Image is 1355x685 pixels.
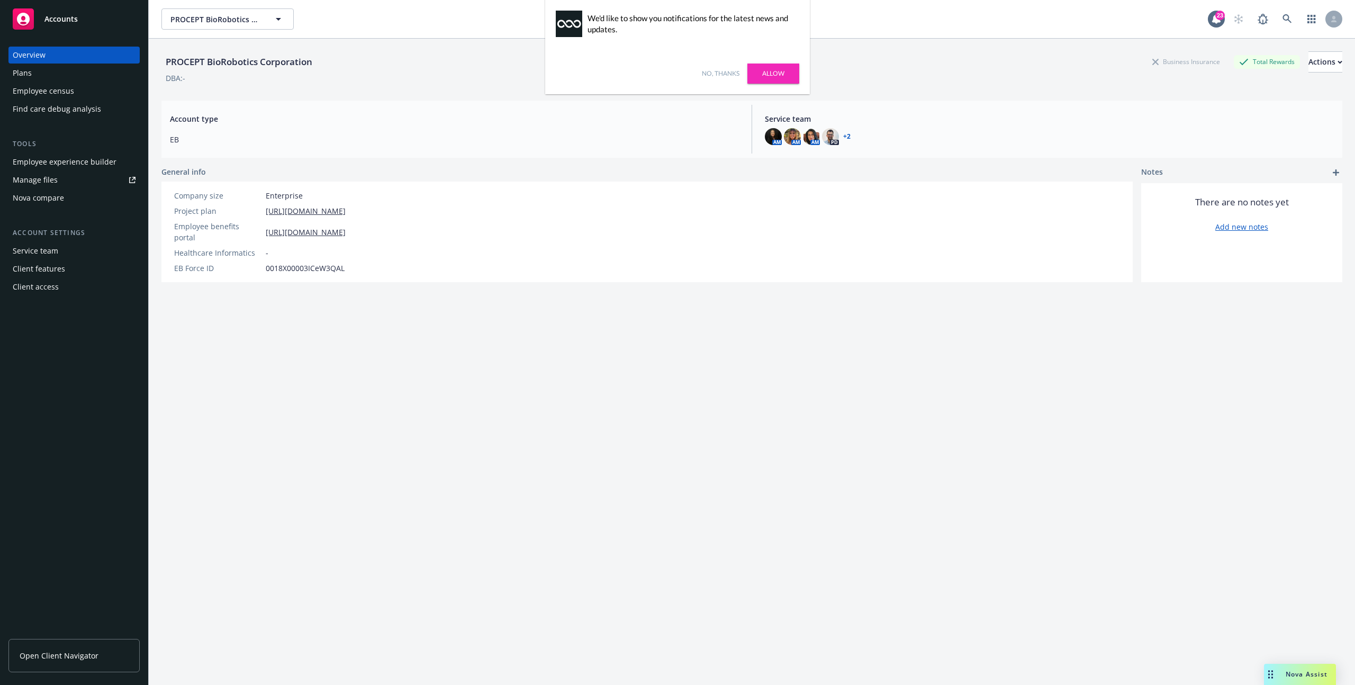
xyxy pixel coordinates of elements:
a: Report a Bug [1252,8,1273,30]
span: - [266,247,268,258]
button: Actions [1308,51,1342,73]
div: Actions [1308,52,1342,72]
a: Accounts [8,4,140,34]
a: Overview [8,47,140,64]
div: Project plan [174,205,261,217]
div: Tools [8,139,140,149]
img: photo [784,128,801,145]
a: Client access [8,278,140,295]
div: Drag to move [1264,664,1277,685]
span: Open Client Navigator [20,650,98,661]
div: Find care debug analysis [13,101,101,118]
a: Client features [8,260,140,277]
a: Service team [8,242,140,259]
img: photo [803,128,820,145]
a: [URL][DOMAIN_NAME] [266,227,346,238]
div: Account settings [8,228,140,238]
span: Service team [765,113,1334,124]
div: Company size [174,190,261,201]
div: Business Insurance [1147,55,1225,68]
span: Enterprise [266,190,303,201]
div: Employee census [13,83,74,100]
span: Accounts [44,15,78,23]
img: photo [765,128,782,145]
a: Allow [747,64,799,84]
div: Client features [13,260,65,277]
div: Manage files [13,172,58,188]
div: Service team [13,242,58,259]
div: We'd like to show you notifications for the latest news and updates. [588,13,794,35]
span: Nova Assist [1286,670,1327,679]
div: Overview [13,47,46,64]
div: Employee experience builder [13,154,116,170]
span: Notes [1141,166,1163,179]
span: EB [170,134,739,145]
a: Nova compare [8,190,140,206]
span: General info [161,166,206,177]
a: Search [1277,8,1298,30]
a: Manage files [8,172,140,188]
span: There are no notes yet [1195,196,1289,209]
div: Client access [13,278,59,295]
div: Plans [13,65,32,82]
img: photo [822,128,839,145]
a: Employee census [8,83,140,100]
a: Find care debug analysis [8,101,140,118]
span: 0018X00003ICeW3QAL [266,263,345,274]
button: Nova Assist [1264,664,1336,685]
a: No, thanks [702,69,739,78]
button: PROCEPT BioRobotics Corporation [161,8,294,30]
div: 23 [1215,11,1225,20]
a: Start snowing [1228,8,1249,30]
span: PROCEPT BioRobotics Corporation [170,14,262,25]
div: Total Rewards [1234,55,1300,68]
a: Switch app [1301,8,1322,30]
div: Employee benefits portal [174,221,261,243]
span: Account type [170,113,739,124]
div: EB Force ID [174,263,261,274]
a: Add new notes [1215,221,1268,232]
div: Nova compare [13,190,64,206]
div: Healthcare Informatics [174,247,261,258]
a: Employee experience builder [8,154,140,170]
a: Plans [8,65,140,82]
div: DBA: - [166,73,185,84]
a: [URL][DOMAIN_NAME] [266,205,346,217]
div: PROCEPT BioRobotics Corporation [161,55,317,69]
a: +2 [843,133,851,140]
a: add [1330,166,1342,179]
